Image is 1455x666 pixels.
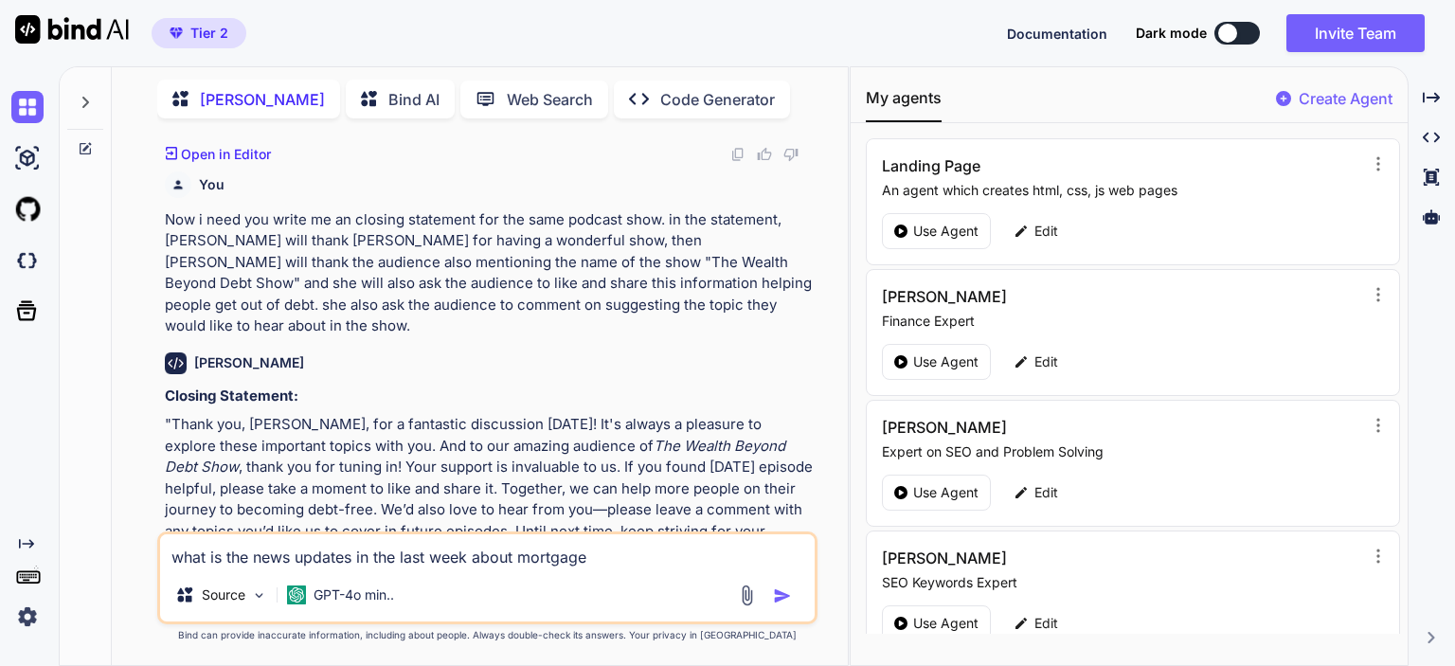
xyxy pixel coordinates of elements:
[11,193,44,225] img: githubLight
[507,88,593,111] p: Web Search
[165,209,814,337] p: Now i need you write me an closing statement for the same podcast show. in the statement, [PERSON...
[757,147,772,162] img: like
[152,18,246,48] button: premiumTier 2
[287,585,306,604] img: GPT-4o mini
[882,416,1218,439] h3: [PERSON_NAME]
[11,142,44,174] img: ai-studio
[773,586,792,605] img: icon
[882,547,1218,569] h3: [PERSON_NAME]
[783,147,799,162] img: dislike
[1007,26,1107,42] span: Documentation
[160,534,815,568] textarea: what is the news updates in the last week about mortgage
[660,88,775,111] p: Code Generator
[730,147,745,162] img: copy
[314,585,394,604] p: GPT-4o min..
[202,585,245,604] p: Source
[1299,87,1392,110] p: Create Agent
[866,86,942,122] button: My agents
[913,483,979,502] p: Use Agent
[388,88,440,111] p: Bind AI
[1034,614,1058,633] p: Edit
[913,222,979,241] p: Use Agent
[199,175,225,194] h6: You
[165,414,814,564] p: "Thank you, [PERSON_NAME], for a fantastic discussion [DATE]! It's always a pleasure to explore t...
[882,442,1362,461] p: Expert on SEO and Problem Solving
[170,27,183,39] img: premium
[1034,483,1058,502] p: Edit
[157,628,817,642] p: Bind can provide inaccurate information, including about people. Always double-check its answers....
[1034,352,1058,371] p: Edit
[882,573,1362,592] p: SEO Keywords Expert
[882,181,1362,200] p: An agent which creates html, css, js web pages
[251,587,267,603] img: Pick Models
[913,614,979,633] p: Use Agent
[200,88,325,111] p: [PERSON_NAME]
[913,352,979,371] p: Use Agent
[181,145,271,164] p: Open in Editor
[11,244,44,277] img: darkCloudIdeIcon
[190,24,228,43] span: Tier 2
[736,585,758,606] img: attachment
[11,91,44,123] img: chat
[1286,14,1425,52] button: Invite Team
[194,353,304,372] h6: [PERSON_NAME]
[882,285,1218,308] h3: [PERSON_NAME]
[15,15,129,44] img: Bind AI
[882,312,1362,331] p: Finance Expert
[882,154,1218,177] h3: Landing Page
[11,601,44,633] img: settings
[1136,24,1207,43] span: Dark mode
[1007,24,1107,44] button: Documentation
[1034,222,1058,241] p: Edit
[165,387,298,405] strong: Closing Statement:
